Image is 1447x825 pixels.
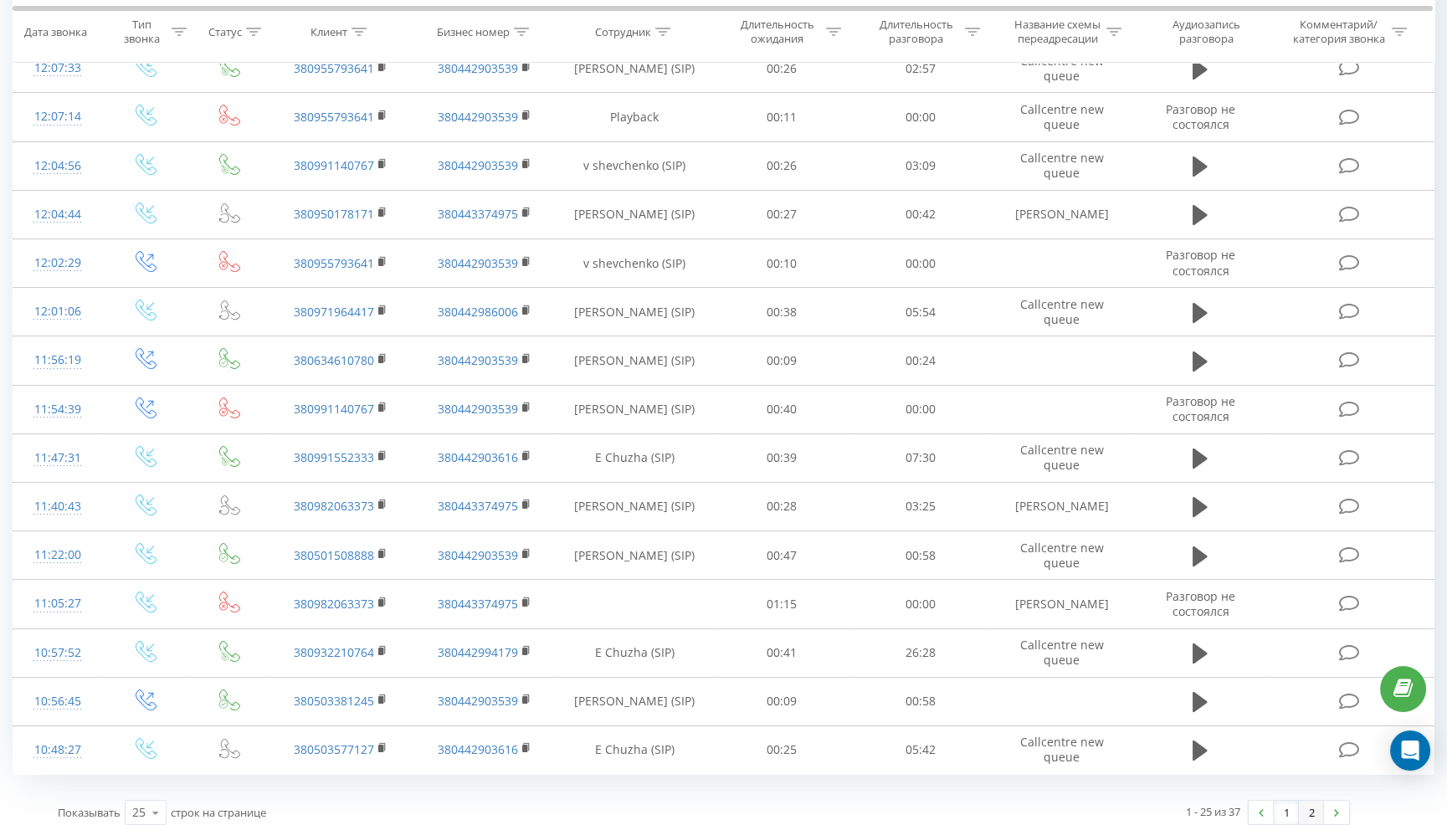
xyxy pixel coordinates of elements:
[712,725,851,774] td: 00:25
[438,693,518,709] a: 380442903539
[851,725,990,774] td: 05:42
[557,725,712,774] td: E Chuzha (SIP)
[294,109,374,125] a: 380955793641
[438,60,518,76] a: 380442903539
[30,100,85,133] div: 12:07:14
[851,239,990,288] td: 00:00
[438,206,518,222] a: 380443374975
[438,157,518,173] a: 380442903539
[871,18,961,46] div: Длительность разговора
[294,449,374,465] a: 380991552333
[438,401,518,417] a: 380442903539
[30,52,85,85] div: 12:07:33
[30,393,85,426] div: 11:54:39
[438,498,518,514] a: 380443374975
[294,401,374,417] a: 380991140767
[732,18,822,46] div: Длительность ожидания
[989,531,1133,580] td: Callcentre new queue
[851,628,990,677] td: 26:28
[1152,18,1260,46] div: Аудиозапись разговора
[989,433,1133,482] td: Callcentre new queue
[989,288,1133,336] td: Callcentre new queue
[438,547,518,563] a: 380442903539
[30,539,85,571] div: 11:22:00
[595,24,651,38] div: Сотрудник
[30,198,85,231] div: 12:04:44
[851,482,990,530] td: 03:25
[557,628,712,677] td: E Chuzha (SIP)
[1274,801,1299,824] a: 1
[989,44,1133,93] td: Callcentre new queue
[116,18,167,46] div: Тип звонка
[557,141,712,190] td: v shevchenko (SIP)
[989,482,1133,530] td: [PERSON_NAME]
[851,677,990,725] td: 00:58
[557,239,712,288] td: v shevchenko (SIP)
[712,141,851,190] td: 00:26
[1013,18,1102,46] div: Название схемы переадресации
[294,352,374,368] a: 380634610780
[712,239,851,288] td: 00:10
[438,255,518,271] a: 380442903539
[557,190,712,238] td: [PERSON_NAME] (SIP)
[294,157,374,173] a: 380991140767
[310,24,347,38] div: Клиент
[851,141,990,190] td: 03:09
[438,644,518,660] a: 380442994179
[712,531,851,580] td: 00:47
[557,44,712,93] td: [PERSON_NAME] (SIP)
[294,547,374,563] a: 380501508888
[294,206,374,222] a: 380950178171
[294,596,374,612] a: 380982063373
[851,190,990,238] td: 00:42
[851,93,990,141] td: 00:00
[294,255,374,271] a: 380955793641
[30,734,85,766] div: 10:48:27
[171,805,266,820] span: строк на странице
[712,433,851,482] td: 00:39
[851,336,990,385] td: 00:24
[438,596,518,612] a: 380443374975
[438,304,518,320] a: 380442986006
[989,141,1133,190] td: Callcentre new queue
[30,587,85,620] div: 11:05:27
[712,482,851,530] td: 00:28
[712,385,851,433] td: 00:40
[851,580,990,628] td: 00:00
[557,385,712,433] td: [PERSON_NAME] (SIP)
[294,644,374,660] a: 380932210764
[30,344,85,377] div: 11:56:19
[294,693,374,709] a: 380503381245
[851,44,990,93] td: 02:57
[557,531,712,580] td: [PERSON_NAME] (SIP)
[438,741,518,757] a: 380442903616
[989,580,1133,628] td: [PERSON_NAME]
[294,741,374,757] a: 380503577127
[30,150,85,182] div: 12:04:56
[557,336,712,385] td: [PERSON_NAME] (SIP)
[30,295,85,328] div: 12:01:06
[712,628,851,677] td: 00:41
[1290,18,1388,46] div: Комментарий/категория звонка
[1166,101,1235,132] span: Разговор не состоялся
[989,190,1133,238] td: [PERSON_NAME]
[989,725,1133,774] td: Callcentre new queue
[712,336,851,385] td: 00:09
[989,93,1133,141] td: Callcentre new queue
[30,637,85,669] div: 10:57:52
[851,288,990,336] td: 05:54
[1390,730,1430,771] div: Open Intercom Messenger
[294,304,374,320] a: 380971964417
[1186,803,1240,820] div: 1 - 25 из 37
[712,288,851,336] td: 00:38
[1299,801,1324,824] a: 2
[58,805,121,820] span: Показывать
[294,498,374,514] a: 380982063373
[437,24,510,38] div: Бизнес номер
[557,433,712,482] td: E Chuzha (SIP)
[851,433,990,482] td: 07:30
[1166,588,1235,619] span: Разговор не состоялся
[30,442,85,474] div: 11:47:31
[132,804,146,821] div: 25
[438,449,518,465] a: 380442903616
